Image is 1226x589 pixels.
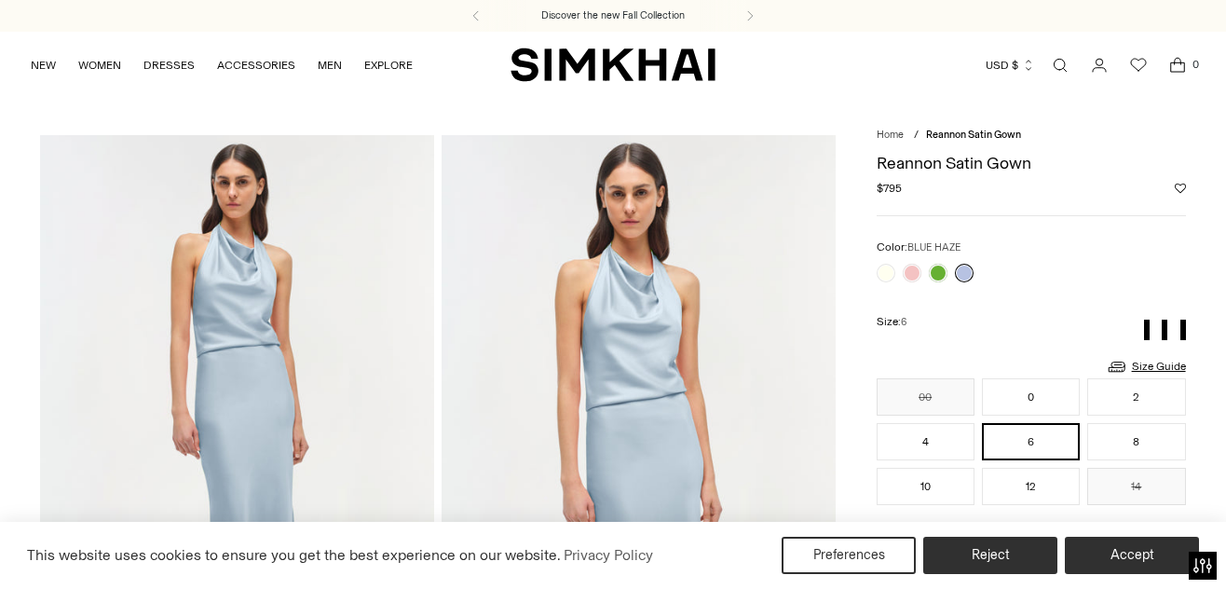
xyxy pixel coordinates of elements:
button: Reject [923,537,1057,574]
button: 12 [982,468,1080,505]
nav: breadcrumbs [877,128,1186,144]
button: Accept [1065,537,1199,574]
button: 2 [1087,378,1185,416]
a: Privacy Policy (opens in a new tab) [561,541,656,569]
a: Open search modal [1042,47,1079,84]
a: Wishlist [1120,47,1157,84]
h1: Reannon Satin Gown [877,155,1186,171]
button: Add to Wishlist [1175,183,1186,194]
button: 8 [1087,423,1185,460]
a: SIMKHAI [511,47,715,83]
button: 6 [982,423,1080,460]
span: 0 [1187,56,1204,73]
button: 00 [877,378,974,416]
span: 6 [901,316,906,328]
label: Size: [877,313,906,331]
a: EXPLORE [364,45,413,86]
span: This website uses cookies to ensure you get the best experience on our website. [27,546,561,564]
a: Go to the account page [1081,47,1118,84]
a: Open cart modal [1159,47,1196,84]
a: ACCESSORIES [217,45,295,86]
button: 10 [877,468,974,505]
button: 0 [982,378,1080,416]
button: Preferences [782,537,916,574]
label: Color: [877,239,960,256]
button: USD $ [986,45,1035,86]
div: / [914,128,919,144]
span: $795 [877,180,902,197]
span: BLUE HAZE [907,241,960,253]
a: Size Guide [1106,355,1186,378]
a: WOMEN [78,45,121,86]
span: Reannon Satin Gown [926,129,1021,141]
a: DRESSES [143,45,195,86]
a: NEW [31,45,56,86]
a: Discover the new Fall Collection [541,8,685,23]
a: MEN [318,45,342,86]
button: 14 [1087,468,1185,505]
button: 4 [877,423,974,460]
a: Home [877,129,904,141]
